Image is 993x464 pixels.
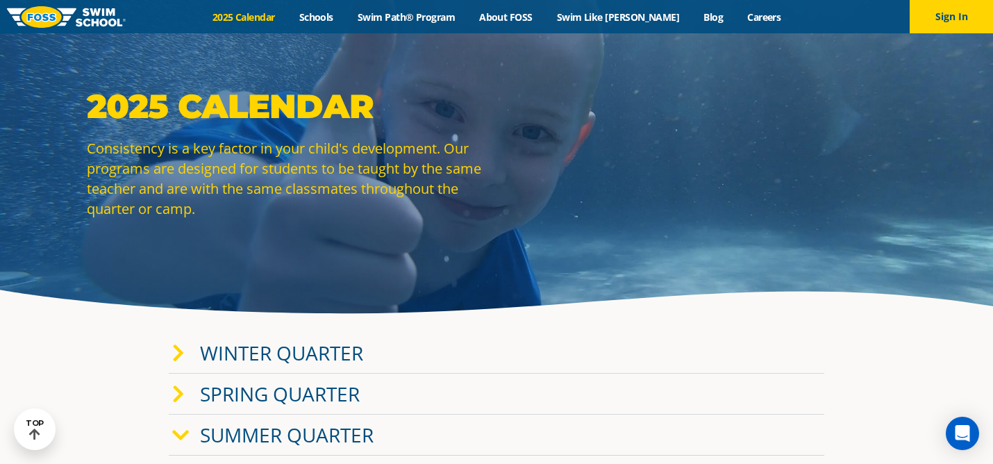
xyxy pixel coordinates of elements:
[26,419,44,440] div: TOP
[200,340,363,366] a: Winter Quarter
[87,138,490,219] p: Consistency is a key factor in your child's development. Our programs are designed for students t...
[946,417,979,450] div: Open Intercom Messenger
[544,10,692,24] a: Swim Like [PERSON_NAME]
[692,10,735,24] a: Blog
[200,381,360,407] a: Spring Quarter
[200,422,374,448] a: Summer Quarter
[200,10,287,24] a: 2025 Calendar
[345,10,467,24] a: Swim Path® Program
[287,10,345,24] a: Schools
[87,86,374,126] strong: 2025 Calendar
[467,10,545,24] a: About FOSS
[735,10,793,24] a: Careers
[7,6,126,28] img: FOSS Swim School Logo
